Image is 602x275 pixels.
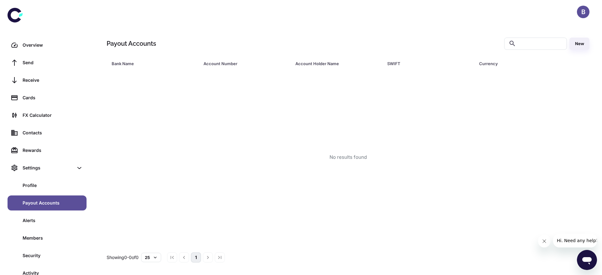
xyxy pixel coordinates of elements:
[23,129,83,136] div: Contacts
[112,59,188,68] div: Bank Name
[569,38,589,50] button: New
[8,38,87,53] a: Overview
[23,147,83,154] div: Rewards
[330,154,367,161] div: No results found
[23,200,83,206] div: Payout Accounts
[112,59,196,68] span: Bank Name
[8,248,87,263] a: Security
[479,59,563,68] span: Currency
[23,77,83,84] div: Receive
[479,59,555,68] div: Currency
[141,253,161,262] button: 25
[23,59,83,66] div: Send
[8,90,87,105] a: Cards
[553,234,597,247] iframe: Message from company
[8,231,87,246] a: Members
[8,73,87,88] a: Receive
[8,195,87,210] a: Payout Accounts
[203,59,288,68] span: Account Number
[577,6,589,18] button: B
[23,252,83,259] div: Security
[8,55,87,70] a: Send
[23,112,83,119] div: FX Calculator
[23,94,83,101] div: Cards
[23,182,83,189] div: Profile
[191,252,201,262] button: page 1
[8,213,87,228] a: Alerts
[8,160,87,175] div: Settings
[8,108,87,123] a: FX Calculator
[387,59,472,68] span: SWIFT
[23,42,83,49] div: Overview
[577,250,597,270] iframe: Button to launch messaging window
[107,39,156,48] h1: Payout Accounts
[538,235,551,247] iframe: Close message
[107,254,139,261] p: Showing 0-0 of 0
[4,4,45,9] span: Hi. Need any help?
[23,235,83,241] div: Members
[23,164,73,171] div: Settings
[203,59,280,68] div: Account Number
[387,59,463,68] div: SWIFT
[295,59,372,68] div: Account Holder Name
[8,143,87,158] a: Rewards
[8,178,87,193] a: Profile
[8,125,87,140] a: Contacts
[295,59,380,68] span: Account Holder Name
[23,217,83,224] div: Alerts
[166,252,226,262] nav: pagination navigation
